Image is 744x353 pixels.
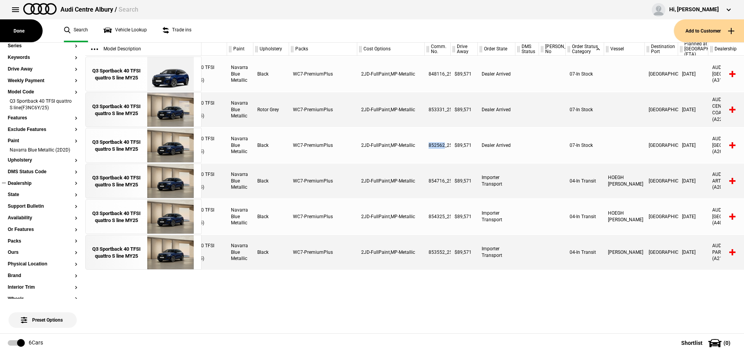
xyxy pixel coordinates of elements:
[566,164,604,198] div: 04-In Transit
[8,158,77,169] section: Upholstery
[90,103,143,117] div: Q3 Sportback 40 TFSI quattro S line MY25
[8,67,77,78] section: Drive Away
[289,199,357,234] div: WC7-PremiumPlus
[645,128,678,163] div: [GEOGRAPHIC_DATA]
[451,92,478,127] div: $89,571
[103,19,147,42] a: Vehicle Lookup
[8,239,77,250] section: Packs
[90,67,143,81] div: Q3 Sportback 40 TFSI quattro S line MY25
[8,296,77,302] button: Wheels
[8,115,77,121] button: Features
[8,147,77,155] li: Navarra Blue Metallic (2D2D)
[357,128,425,163] div: 2JD-FullPaint,MP-Metallic
[8,67,77,72] button: Drive Away
[357,43,424,56] div: Cost Options
[8,78,77,90] section: Weekly Payment
[90,210,143,224] div: Q3 Sportback 40 TFSI quattro S line MY25
[162,19,191,42] a: Trade ins
[253,235,289,270] div: Black
[645,199,678,234] div: [GEOGRAPHIC_DATA]
[253,43,289,56] div: Upholstery
[566,128,604,163] div: 07-In Stock
[289,164,357,198] div: WC7-PremiumPlus
[8,296,77,308] section: Wheels
[645,235,678,270] div: [GEOGRAPHIC_DATA]
[90,246,143,260] div: Q3 Sportback 40 TFSI quattro S line MY25
[8,215,77,227] section: Availability
[566,235,604,270] div: 04-In Transit
[143,57,197,92] img: Audi_F3NC6Y_25_EI_2D2D_WC7_PXC_52Z_2JD_6FJ_(Nadin:_2JD_52Z_6FJ_C62_PXC_WC7)_ext.png
[227,164,253,198] div: Navarra Blue Metallic
[227,235,253,270] div: Navarra Blue Metallic
[143,200,197,234] img: Audi_F3NC6Y_25_EI_2D2D_PXC_WC7_6FJ_52Z_2JD_(Nadin:_2JD_52Z_6FJ_C62_PXC_WC7)_ext.png
[253,57,289,91] div: Black
[357,57,425,91] div: 2JD-FullPaint,MP-Metallic
[678,164,708,198] div: [DATE]
[451,199,478,234] div: $89,571
[143,93,197,127] img: Audi_F3NC6Y_25_OQ_2D2D_PXC_WC7_6FJ_2JD_7HF_(Nadin:_2JD_6FJ_7HF_C62_PXC_WC7)_ext.png
[478,235,515,270] div: Importer Transport
[645,92,678,127] div: [GEOGRAPHIC_DATA]
[678,43,708,56] div: Planned at [GEOGRAPHIC_DATA] (ETA)
[678,199,708,234] div: [DATE]
[8,262,77,273] section: Physical Location
[566,92,604,127] div: 07-In Stock
[604,164,645,198] div: HOEGH [PERSON_NAME]
[227,57,253,91] div: Navarra Blue Metallic
[8,98,77,112] li: Q3 Sportback 40 TFSI quattro S line(F3NC6Y/25)
[678,235,708,270] div: [DATE]
[425,92,451,127] div: 853331_25
[8,127,77,139] section: Exclude Features
[289,235,357,270] div: WC7-PremiumPlus
[8,204,77,209] button: Support Bulletin
[8,215,77,221] button: Availability
[451,164,478,198] div: $89,571
[723,340,730,346] span: ( 0 )
[357,164,425,198] div: 2JD-FullPaint,MP-Metallic
[478,128,515,163] div: Dealer Arrived
[289,57,357,91] div: WC7-PremiumPlus
[451,128,478,163] div: $89,571
[8,262,77,267] button: Physical Location
[289,92,357,127] div: WC7-PremiumPlus
[8,138,77,144] button: Paint
[227,128,253,163] div: Navarra Blue Metallic
[478,43,515,56] div: Order State
[8,90,77,95] button: Model Code
[253,199,289,234] div: Black
[478,164,515,198] div: Importer Transport
[645,43,678,56] div: Destination Port
[8,181,77,186] button: Dealership
[425,164,451,198] div: 854716_25
[90,93,143,127] a: Q3 Sportback 40 TFSI quattro S line MY25
[478,92,515,127] div: Dealer Arrived
[64,19,88,42] a: Search
[425,43,450,56] div: Comm. No.
[8,285,77,290] button: Interior Trim
[8,285,77,296] section: Interior Trim
[8,115,77,127] section: Features
[670,333,744,353] button: Shortlist(0)
[90,235,143,270] a: Q3 Sportback 40 TFSI quattro S line MY25
[539,43,565,56] div: [PERSON_NAME] No
[8,192,77,204] section: State
[23,3,57,15] img: audi.png
[8,181,77,193] section: Dealership
[85,43,201,56] div: Model Description
[8,169,77,175] button: DMS Status Code
[8,169,77,181] section: DMS Status Code
[604,235,645,270] div: [PERSON_NAME]
[143,128,197,163] img: Audi_F3NC6Y_25_EI_2D2D_PXC_WC7_6FJ_52Z_2JD_(Nadin:_2JD_52Z_6FJ_C62_PXC_WC7)_ext.png
[8,239,77,244] button: Packs
[8,55,77,67] section: Keywords
[90,174,143,188] div: Q3 Sportback 40 TFSI quattro S line MY25
[669,6,719,14] div: Hi, [PERSON_NAME]
[357,199,425,234] div: 2JD-FullPaint,MP-Metallic
[8,273,77,285] section: Brand
[90,139,143,153] div: Q3 Sportback 40 TFSI quattro S line MY25
[451,43,477,56] div: Drive Away
[8,192,77,198] button: State
[357,235,425,270] div: 2JD-FullPaint,MP-Metallic
[566,57,604,91] div: 07-In Stock
[515,43,539,56] div: DMS Status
